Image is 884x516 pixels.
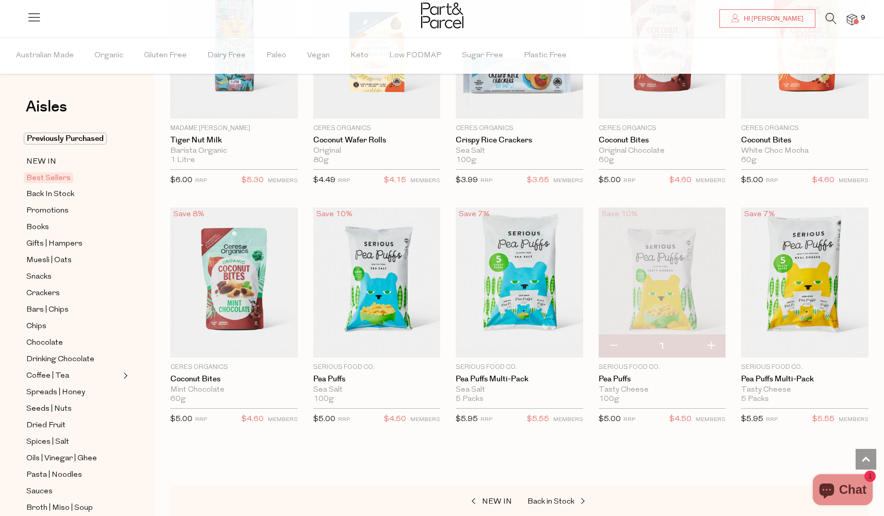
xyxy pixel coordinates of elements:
small: MEMBERS [553,417,583,423]
small: RRP [480,417,492,423]
small: MEMBERS [839,417,869,423]
button: Expand/Collapse Coffee | Tea [121,369,128,382]
span: 100g [313,395,334,404]
img: Pea Puffs Multi-Pack [741,207,869,358]
a: Broth | Miso | Soup [26,502,120,514]
a: Bars | Chips [26,303,120,316]
div: Original Chocolate [599,147,726,156]
small: RRP [623,178,635,184]
span: 5 Packs [456,395,484,404]
a: Crackers [26,287,120,300]
a: Coffee | Tea [26,369,120,382]
span: Oils | Vinegar | Ghee [26,453,97,465]
span: NEW IN [26,156,56,168]
span: 60g [741,156,757,165]
span: Plastic Free [524,38,567,74]
img: Coconut Bites [170,207,298,358]
a: Previously Purchased [26,133,120,145]
span: Previously Purchased [24,133,107,144]
span: $4.50 [669,413,692,426]
small: RRP [195,178,207,184]
small: RRP [766,178,778,184]
p: Serious Food Co. [313,363,441,372]
small: MEMBERS [268,417,298,423]
span: $5.30 [242,174,264,187]
a: Pea Puffs [599,375,726,384]
span: Best Sellers [24,172,73,183]
small: MEMBERS [410,417,440,423]
a: Seeds | Nuts [26,402,120,415]
p: Ceres Organics [599,124,726,133]
span: $4.49 [313,176,335,184]
a: Spices | Salt [26,436,120,448]
small: RRP [195,417,207,423]
small: MEMBERS [696,178,726,184]
small: MEMBERS [410,178,440,184]
span: Chips [26,320,46,333]
span: Promotions [26,205,69,217]
p: Madame [PERSON_NAME] [170,124,298,133]
a: Back In Stock [26,188,120,201]
a: Snacks [26,270,120,283]
span: $4.15 [384,174,406,187]
span: Crackers [26,287,60,300]
span: Chocolate [26,337,63,349]
span: NEW IN [482,498,512,506]
div: Save 10% [313,207,356,221]
span: Dried Fruit [26,420,66,432]
span: $6.00 [170,176,192,184]
span: 100g [599,395,619,404]
span: Back In Stock [26,188,74,201]
small: MEMBERS [553,178,583,184]
p: Ceres Organics [170,363,298,372]
a: Pea Puffs Multi-Pack [456,375,583,384]
span: Gluten Free [144,38,187,74]
span: Back in Stock [527,498,574,506]
small: RRP [338,178,350,184]
div: Tasty Cheese [741,385,869,395]
span: Muesli | Oats [26,254,72,267]
span: Dairy Free [207,38,246,74]
a: Tiger Nut Milk [170,136,298,145]
a: Oils | Vinegar | Ghee [26,452,120,465]
a: Spreads | Honey [26,386,120,399]
small: RRP [766,417,778,423]
a: Best Sellers [26,172,120,184]
div: Sea Salt [456,147,583,156]
span: Paleo [266,38,286,74]
span: Bars | Chips [26,304,69,316]
small: MEMBERS [839,178,869,184]
span: Spices | Salt [26,436,69,448]
span: Aisles [26,95,67,118]
div: Barista Organic [170,147,298,156]
a: Pea Puffs [313,375,441,384]
span: Broth | Miso | Soup [26,502,93,514]
img: Pea Puffs Multi-Pack [456,207,583,358]
span: Sugar Free [462,38,503,74]
a: Coconut Bites [170,375,298,384]
span: $5.00 [599,415,621,423]
p: Ceres Organics [456,124,583,133]
a: Dried Fruit [26,419,120,432]
span: Spreads | Honey [26,386,85,399]
div: Save 8% [170,207,207,221]
div: Save 7% [741,207,778,221]
span: Sauces [26,486,53,498]
span: 1 Litre [170,156,195,165]
span: $5.55 [527,413,549,426]
small: MEMBERS [696,417,726,423]
span: Australian Made [16,38,74,74]
img: Pea Puffs [313,207,441,358]
span: $5.95 [741,415,763,423]
a: Pasta | Noodles [26,469,120,481]
p: Serious Food Co. [456,363,583,372]
a: Drinking Chocolate [26,353,120,366]
span: Gifts | Hampers [26,238,83,250]
span: $4.50 [384,413,406,426]
a: Gifts | Hampers [26,237,120,250]
a: Chocolate [26,336,120,349]
span: $5.55 [812,413,834,426]
span: $3.99 [456,176,478,184]
span: Organic [94,38,123,74]
span: Hi [PERSON_NAME] [741,14,803,23]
